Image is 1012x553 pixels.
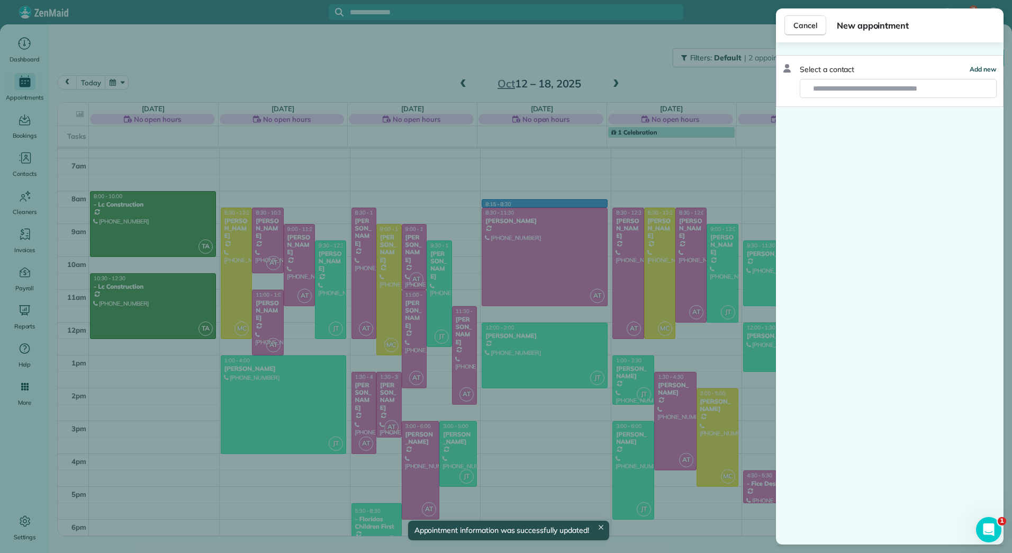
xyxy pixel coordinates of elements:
[976,517,1001,542] iframe: Intercom live chat
[784,15,826,35] button: Cancel
[800,64,854,75] span: Select a contact
[793,20,817,31] span: Cancel
[970,64,997,75] button: Add new
[970,65,997,73] span: Add new
[998,517,1006,525] span: 1
[837,19,995,32] span: New appointment
[408,521,609,540] div: Appointment information was successfully updated!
